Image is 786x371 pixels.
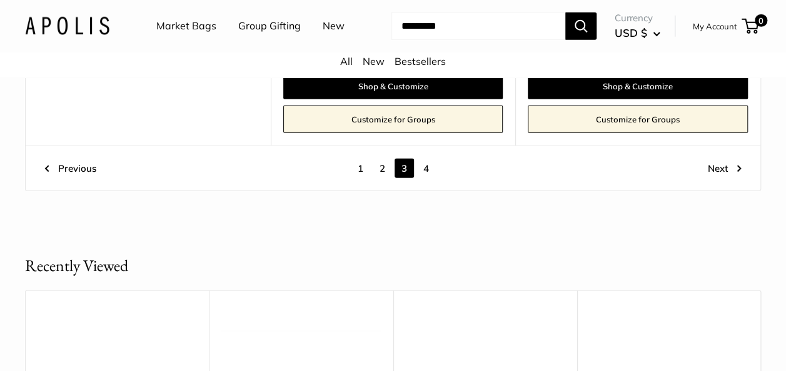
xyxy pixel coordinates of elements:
span: USD $ [615,26,647,39]
a: Market Bags [156,17,216,36]
a: All [340,55,353,67]
a: Bestsellers [395,55,446,67]
h2: Recently Viewed [25,254,128,278]
a: Shop & Customize [283,73,503,99]
a: New [363,55,385,67]
a: Customize for Groups [528,106,748,133]
button: USD $ [615,23,660,43]
a: 4 [416,159,436,178]
a: Shop & Customize [528,73,748,99]
a: Previous [44,159,96,178]
a: Customize for Groups [283,106,503,133]
span: 0 [755,14,767,27]
a: New [323,17,345,36]
a: 0 [743,19,758,34]
a: My Account [693,19,737,34]
a: 2 [373,159,392,178]
img: Apolis [25,17,109,35]
button: Search [565,12,597,40]
a: 1 [351,159,370,178]
input: Search... [391,12,565,40]
iframe: Sign Up via Text for Offers [10,324,134,361]
a: Group Gifting [238,17,301,36]
a: Next [708,159,742,178]
span: 3 [395,159,414,178]
span: Currency [615,9,660,27]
